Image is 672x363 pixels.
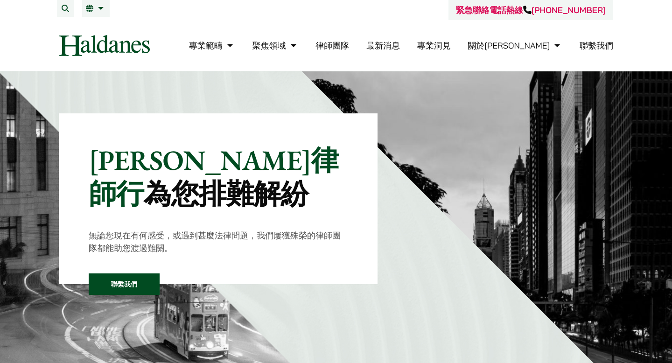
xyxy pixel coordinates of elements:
a: 聚焦領域 [252,40,299,51]
img: Logo of Haldanes [59,35,150,56]
a: 專業範疇 [189,40,235,51]
p: 無論您現在有何感受，或遇到甚麼法律問題，我們屢獲殊榮的律師團隊都能助您渡過難關。 [89,229,348,254]
a: 緊急聯絡電話熱線[PHONE_NUMBER] [456,5,606,15]
a: 專業洞見 [417,40,451,51]
a: 律師團隊 [315,40,349,51]
a: 最新消息 [366,40,400,51]
a: 聯繫我們 [580,40,613,51]
mark: 為您排難解紛 [144,175,308,212]
a: 聯繫我們 [89,273,160,295]
a: 關於何敦 [468,40,562,51]
a: 繁 [86,5,106,12]
p: [PERSON_NAME]律師行 [89,143,348,210]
